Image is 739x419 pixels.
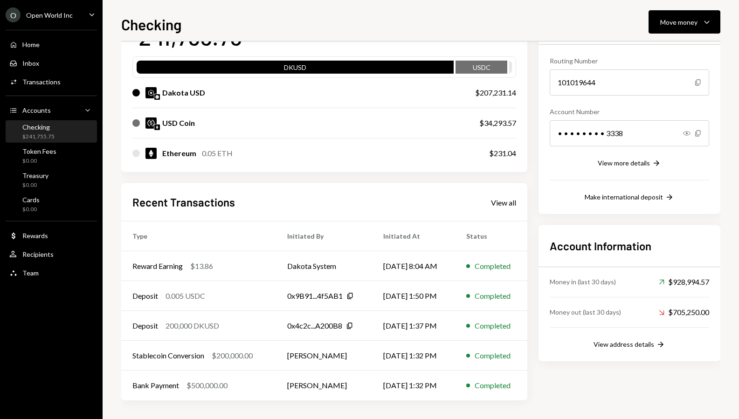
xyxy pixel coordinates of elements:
td: [PERSON_NAME] [276,371,373,400]
a: Transactions [6,73,97,90]
td: [DATE] 1:50 PM [372,281,455,311]
div: • • • • • • • • 3338 [550,120,709,146]
div: View address details [594,340,654,348]
button: View more details [598,158,661,169]
a: Treasury$0.00 [6,169,97,191]
div: $207,231.14 [475,87,516,98]
a: Cards$0.00 [6,193,97,215]
div: Team [22,269,39,277]
div: Bank Payment [132,380,179,391]
div: Completed [475,320,511,331]
div: Completed [475,261,511,272]
a: Home [6,36,97,53]
div: Stablecoin Conversion [132,350,204,361]
div: USDC [456,62,507,76]
div: Completed [475,380,511,391]
td: [PERSON_NAME] [276,341,373,371]
td: [DATE] 1:37 PM [372,311,455,341]
div: $0.00 [22,181,48,189]
div: $500,000.00 [186,380,228,391]
a: Recipients [6,246,97,262]
img: base-mainnet [154,94,160,100]
div: View more details [598,159,650,167]
button: View address details [594,340,665,350]
h2: Recent Transactions [132,194,235,210]
td: [DATE] 8:04 AM [372,251,455,281]
div: USD Coin [162,117,195,129]
div: Account Number [550,107,709,117]
div: Money out (last 30 days) [550,307,621,317]
div: $34,293.57 [479,117,516,129]
div: $705,250.00 [659,307,709,318]
th: Initiated By [276,221,373,251]
div: Deposit [132,320,158,331]
div: Deposit [132,290,158,302]
button: Make international deposit [585,192,674,203]
div: Rewards [22,232,48,240]
button: Move money [649,10,720,34]
div: Make international deposit [585,193,663,201]
div: 0x4c2c...A200B8 [287,320,342,331]
div: Treasury [22,172,48,179]
div: $231.04 [489,148,516,159]
img: DKUSD [145,87,157,98]
div: Home [22,41,40,48]
div: $13.86 [190,261,213,272]
td: [DATE] 1:32 PM [372,371,455,400]
div: O [6,7,21,22]
a: Checking$241,755.75 [6,120,97,143]
div: Completed [475,290,511,302]
th: Initiated At [372,221,455,251]
div: Ethereum [162,148,196,159]
img: ethereum-mainnet [154,124,160,130]
td: Dakota System [276,251,373,281]
div: $0.00 [22,206,40,213]
th: Status [455,221,527,251]
div: Money in (last 30 days) [550,277,616,287]
div: 0x9B91...4f5AB1 [287,290,343,302]
div: $928,994.57 [659,276,709,288]
a: Team [6,264,97,281]
div: DKUSD [137,62,454,76]
div: 101019644 [550,69,709,96]
a: Inbox [6,55,97,71]
div: Checking [22,123,55,131]
div: Cards [22,196,40,204]
div: $241,755.75 [22,133,55,141]
div: Transactions [22,78,61,86]
td: [DATE] 1:32 PM [372,341,455,371]
h1: Checking [121,15,182,34]
a: View all [491,197,516,207]
div: $0.00 [22,157,56,165]
div: 200,000 DKUSD [166,320,219,331]
th: Type [121,221,276,251]
div: Recipients [22,250,54,258]
img: USDC [145,117,157,129]
div: Move money [660,17,698,27]
div: Reward Earning [132,261,183,272]
div: 0.005 USDC [166,290,205,302]
div: Accounts [22,106,51,114]
h2: Account Information [550,238,709,254]
div: Open World Inc [26,11,73,19]
a: Token Fees$0.00 [6,144,97,167]
div: $200,000.00 [212,350,253,361]
a: Accounts [6,102,97,118]
div: Inbox [22,59,39,67]
div: Completed [475,350,511,361]
div: View all [491,198,516,207]
div: Token Fees [22,147,56,155]
img: ETH [145,148,157,159]
div: Routing Number [550,56,709,66]
div: 0.05 ETH [202,148,233,159]
div: Dakota USD [162,87,205,98]
a: Rewards [6,227,97,244]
